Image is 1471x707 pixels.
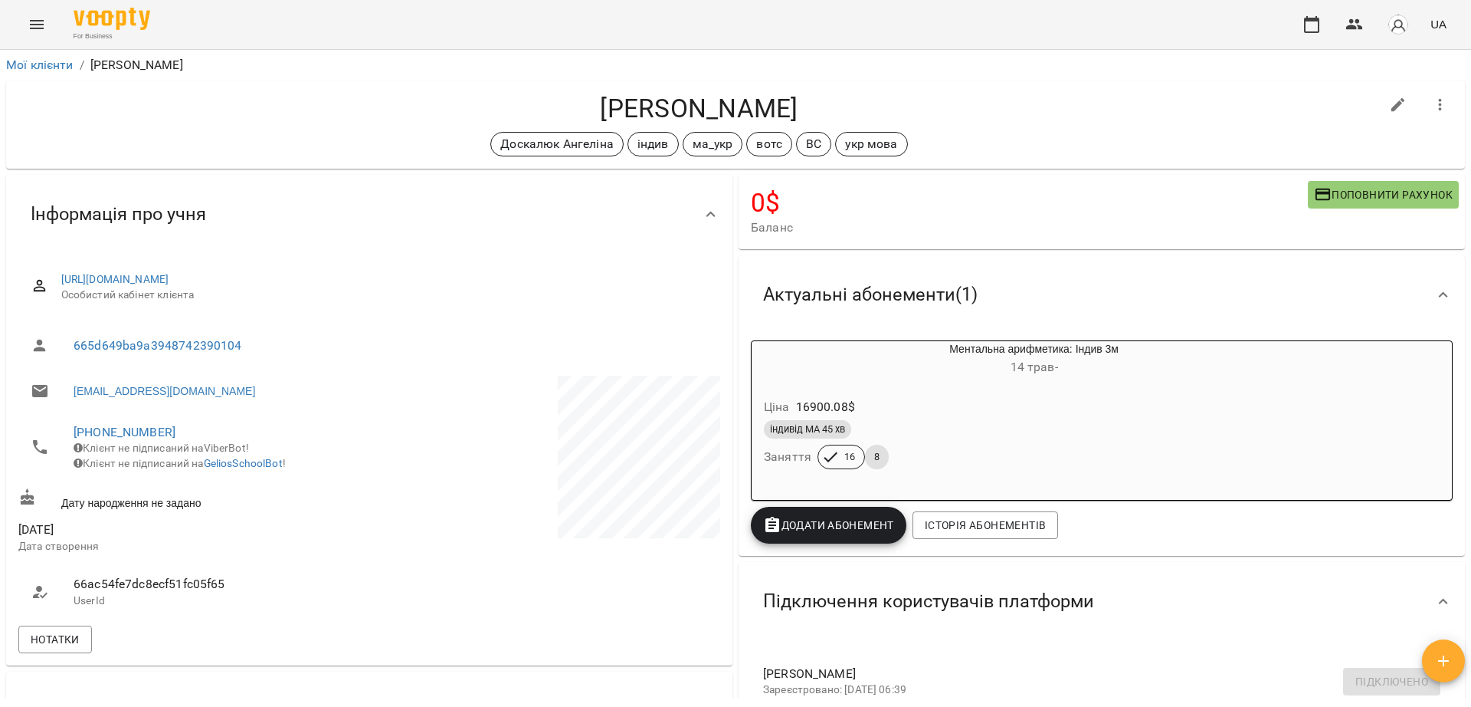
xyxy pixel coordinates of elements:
div: ма_укр [683,132,743,156]
span: 14 трав - [1011,360,1058,374]
span: 66ac54fe7dc8ecf51fc05f65 [74,575,354,594]
p: Зареєстровано: [DATE] 06:39 [763,682,1416,698]
a: 665d649ba9a3948742390104 [74,338,242,353]
span: Поповнити рахунок [1314,186,1453,204]
a: Мої клієнти [6,58,74,72]
span: 8 [865,450,889,464]
button: Ментальна арифметика: Індив 3м14 трав- Ціна16900.08$індивід МА 45 хвЗаняття168 [752,341,1243,488]
h4: [PERSON_NAME] [18,93,1380,124]
p: ВС [806,135,821,153]
p: вотс [756,135,782,153]
div: Доскалюк Ангеліна [490,132,624,156]
span: Підключення користувачів платформи [763,590,1094,613]
a: [PHONE_NUMBER] [74,425,175,439]
div: Ментальна арифметика: Індив 3м [825,341,1243,378]
p: UserId [74,594,354,609]
p: Дата створення [18,539,366,554]
span: Додати Абонемент [763,516,894,534]
p: ма_укр [693,135,733,153]
div: Дату народження не задано [15,485,369,514]
h6: Ціна [764,396,790,418]
div: Інформація про учня [6,175,732,254]
button: UA [1424,10,1453,38]
span: [DATE] [18,521,366,539]
span: For Business [74,31,150,41]
a: [URL][DOMAIN_NAME] [61,273,169,285]
span: Нотатки [31,630,80,649]
button: Нотатки [18,626,92,653]
p: Доскалюк Ангеліна [500,135,614,153]
span: Баланс [751,219,1308,237]
div: вотс [746,132,792,156]
span: Особистий кабінет клієнта [61,288,708,303]
nav: breadcrumb [6,56,1465,74]
span: [PERSON_NAME] [763,665,1416,683]
p: [PERSON_NAME] [90,56,183,74]
div: індив [627,132,679,156]
span: Актуальні абонементи ( 1 ) [763,283,978,307]
button: Поповнити рахунок [1308,181,1459,209]
h6: Заняття [764,446,811,468]
span: індивід МА 45 хв [764,423,851,436]
div: Ментальна арифметика: Індив 3м [752,341,825,378]
span: UA [1430,16,1446,32]
img: avatar_s.png [1387,14,1409,35]
span: Інформація про учня [31,202,206,226]
p: укр мова [845,135,897,153]
span: Клієнт не підписаний на ViberBot! [74,442,249,454]
div: Актуальні абонементи(1) [739,255,1465,334]
button: Додати Абонемент [751,507,906,544]
button: Menu [18,6,55,43]
div: ВС [796,132,831,156]
a: GeliosSchoolBot [204,457,283,469]
p: 16900.08 $ [796,398,855,416]
div: укр мова [835,132,907,156]
img: Voopty Logo [74,8,150,30]
p: індив [637,135,669,153]
button: Історія абонементів [912,511,1058,539]
h4: 0 $ [751,187,1308,219]
a: [EMAIL_ADDRESS][DOMAIN_NAME] [74,383,255,399]
span: 16 [835,450,864,464]
span: Історія абонементів [925,516,1046,534]
li: / [80,56,84,74]
div: Підключення користувачів платформи [739,562,1465,641]
span: Клієнт не підписаний на ! [74,457,286,469]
